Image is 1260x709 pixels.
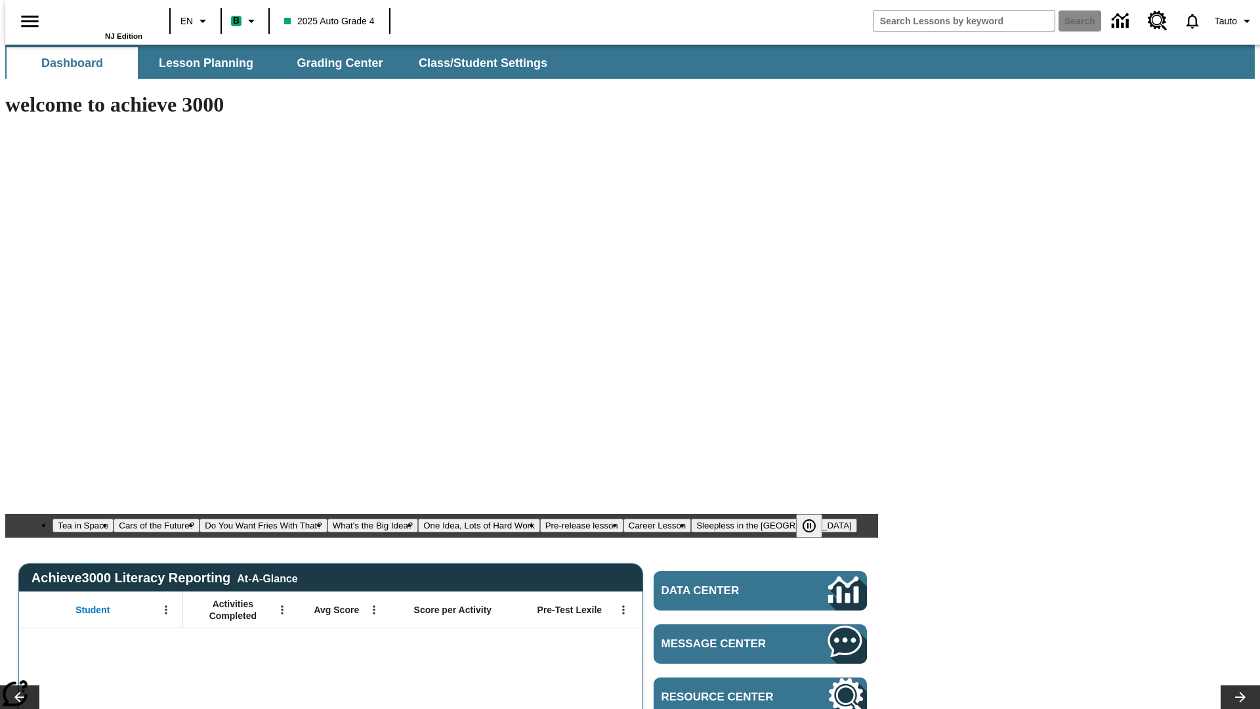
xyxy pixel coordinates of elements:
[175,9,217,33] button: Language: EN, Select a language
[140,47,272,79] button: Lesson Planning
[1215,14,1237,28] span: Tauto
[1209,9,1260,33] button: Profile/Settings
[537,604,602,616] span: Pre-Test Lexile
[1175,4,1209,38] a: Notifications
[237,570,297,585] div: At-A-Glance
[31,570,298,586] span: Achieve3000 Literacy Reporting
[156,600,176,620] button: Open Menu
[408,47,558,79] button: Class/Student Settings
[297,56,383,71] span: Grading Center
[796,514,835,538] div: Pause
[1221,685,1260,709] button: Lesson carousel, Next
[272,600,292,620] button: Open Menu
[10,2,49,41] button: Open side menu
[623,519,691,532] button: Slide 7 Career Lesson
[873,11,1055,32] input: search field
[226,9,264,33] button: Boost Class color is mint green. Change class color
[661,691,789,704] span: Resource Center
[180,14,193,28] span: EN
[327,519,419,532] button: Slide 4 What's the Big Idea?
[199,519,327,532] button: Slide 3 Do You Want Fries With That?
[114,519,199,532] button: Slide 2 Cars of the Future?
[5,93,878,117] h1: welcome to achieve 3000
[1140,3,1175,39] a: Resource Center, Will open in new tab
[614,600,633,620] button: Open Menu
[5,45,1255,79] div: SubNavbar
[75,604,110,616] span: Student
[5,47,559,79] div: SubNavbar
[314,604,359,616] span: Avg Score
[57,5,142,40] div: Home
[654,571,867,611] a: Data Center
[52,519,114,532] button: Slide 1 Tea in Space
[159,56,253,71] span: Lesson Planning
[7,47,138,79] button: Dashboard
[41,56,103,71] span: Dashboard
[419,56,547,71] span: Class/Student Settings
[233,12,240,29] span: B
[1104,3,1140,39] a: Data Center
[274,47,406,79] button: Grading Center
[57,6,142,32] a: Home
[190,598,276,622] span: Activities Completed
[661,637,789,651] span: Message Center
[414,604,492,616] span: Score per Activity
[284,14,375,28] span: 2025 Auto Grade 4
[661,584,784,597] span: Data Center
[654,624,867,664] a: Message Center
[796,514,822,538] button: Pause
[105,32,142,40] span: NJ Edition
[364,600,384,620] button: Open Menu
[691,519,857,532] button: Slide 8 Sleepless in the Animal Kingdom
[540,519,623,532] button: Slide 6 Pre-release lesson
[418,519,539,532] button: Slide 5 One Idea, Lots of Hard Work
